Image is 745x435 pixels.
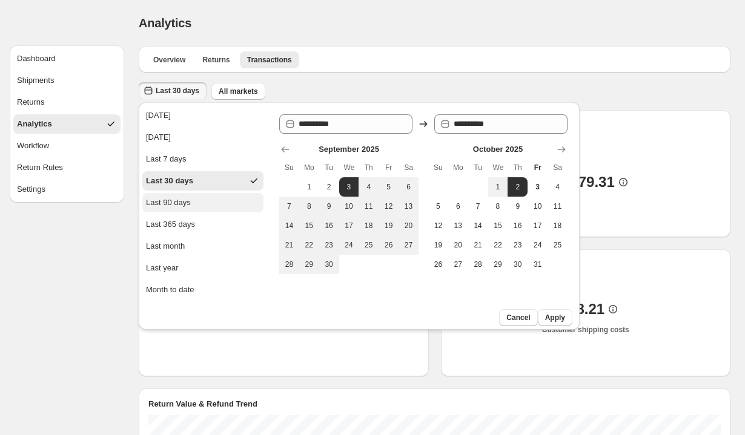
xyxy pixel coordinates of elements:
[146,240,185,252] div: Last month
[146,131,171,143] div: [DATE]
[453,260,463,269] span: 27
[508,177,528,197] button: End of range Thursday October 2 2025
[153,55,185,65] span: Overview
[473,240,483,250] span: 21
[508,235,528,255] button: Thursday October 23 2025
[379,197,399,216] button: Friday September 12 2025
[279,255,299,274] button: Sunday September 28 2025
[142,106,263,125] button: [DATE]
[473,201,483,211] span: 7
[428,158,448,177] th: Sunday
[512,163,523,172] span: Th
[548,158,568,177] th: Saturday
[304,260,314,269] span: 29
[399,158,419,177] th: Saturday
[299,235,319,255] button: Monday September 22 2025
[344,240,354,250] span: 24
[528,158,548,177] th: Friday
[319,177,339,197] button: Tuesday September 2 2025
[13,49,121,68] button: Dashboard
[219,87,258,96] span: All markets
[528,177,548,197] button: Today Friday October 3 2025
[319,216,339,235] button: Tuesday September 16 2025
[339,197,359,216] button: Wednesday September 10 2025
[363,221,374,231] span: 18
[319,197,339,216] button: Tuesday September 9 2025
[379,235,399,255] button: Friday September 26 2025
[339,158,359,177] th: Wednesday
[299,177,319,197] button: Monday September 1 2025
[528,235,548,255] button: Friday October 24 2025
[453,221,463,231] span: 13
[284,260,294,269] span: 28
[344,221,354,231] span: 17
[17,118,52,130] span: Analytics
[493,240,503,250] span: 22
[17,96,45,108] span: Returns
[403,163,414,172] span: Sa
[399,216,419,235] button: Saturday September 20 2025
[279,216,299,235] button: Sunday September 14 2025
[304,163,314,172] span: Mo
[538,309,572,326] button: Apply
[493,163,503,172] span: We
[383,240,394,250] span: 26
[304,182,314,192] span: 1
[279,197,299,216] button: Sunday September 7 2025
[403,182,414,192] span: 6
[17,53,56,65] span: Dashboard
[428,216,448,235] button: Sunday October 12 2025
[448,216,468,235] button: Monday October 13 2025
[428,197,448,216] button: Sunday October 5 2025
[433,163,443,172] span: Su
[528,216,548,235] button: Friday October 17 2025
[403,240,414,250] span: 27
[552,221,563,231] span: 18
[17,74,54,87] span: Shipments
[512,221,523,231] span: 16
[528,255,548,274] button: Friday October 31 2025
[451,120,721,132] h2: Expected Refunds
[13,158,121,177] button: Return Rules
[339,235,359,255] button: Wednesday September 24 2025
[202,55,230,65] span: Returns
[433,201,443,211] span: 5
[468,255,488,274] button: Tuesday October 28 2025
[508,197,528,216] button: Thursday October 9 2025
[284,240,294,250] span: 21
[344,201,354,211] span: 10
[528,197,548,216] button: Friday October 10 2025
[146,110,171,122] div: [DATE]
[359,197,379,216] button: Thursday September 11 2025
[299,255,319,274] button: Monday September 29 2025
[453,201,463,211] span: 6
[532,221,543,231] span: 17
[552,240,563,250] span: 25
[488,158,508,177] th: Wednesday
[428,235,448,255] button: Sunday October 19 2025
[363,182,374,192] span: 4
[17,140,49,152] span: Workflow
[247,55,292,65] span: Transactions
[17,162,63,174] span: Return Rules
[468,197,488,216] button: Tuesday October 7 2025
[284,201,294,211] span: 7
[473,163,483,172] span: Tu
[448,197,468,216] button: Monday October 6 2025
[493,201,503,211] span: 8
[142,215,263,234] button: Last 365 days
[13,136,121,155] button: Workflow
[468,235,488,255] button: Tuesday October 21 2025
[433,260,443,269] span: 26
[13,114,121,134] button: Analytics
[299,158,319,177] th: Monday
[277,141,294,158] button: Show previous month, August 2025
[139,16,191,30] span: Analytics
[488,197,508,216] button: Wednesday October 8 2025
[553,141,570,158] button: Show next month, November 2025
[379,216,399,235] button: Friday September 19 2025
[324,221,334,231] span: 16
[545,313,565,322] span: Apply
[548,216,568,235] button: Saturday October 18 2025
[399,197,419,216] button: Saturday September 13 2025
